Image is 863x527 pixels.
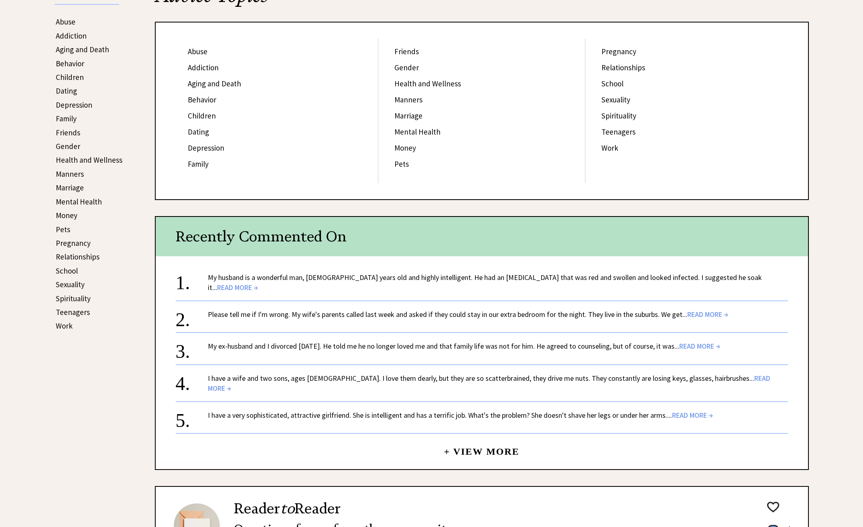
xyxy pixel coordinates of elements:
img: heart_outline%201.png [766,500,780,514]
div: 5. [176,410,208,425]
a: Marriage [394,111,422,121]
span: READ MORE → [687,310,728,319]
a: Spirituality [56,294,91,303]
a: Money [56,210,77,220]
a: Pets [394,159,409,169]
a: Aging and Death [188,79,241,88]
a: Family [188,159,209,169]
div: Recently Commented On [156,217,808,256]
span: to [280,499,294,517]
a: Manners [394,95,422,104]
a: I have a wife and two sons, ages [DEMOGRAPHIC_DATA]. I love them dearly, but they are so scatterb... [208,374,770,393]
a: Mental Health [394,127,441,137]
a: Children [56,72,84,82]
a: Family [56,114,77,123]
a: Dating [188,127,209,137]
a: My ex-husband and I divorced [DATE]. He told me he no longer loved me and that family life was no... [208,341,720,351]
a: Money [394,143,416,153]
a: Relationships [601,63,645,72]
a: Spirituality [601,111,636,121]
div: 3. [176,341,208,356]
div: 2. [176,309,208,324]
a: Abuse [56,17,75,27]
a: Friends [394,47,419,56]
a: Relationships [56,252,99,261]
a: My husband is a wonderful man, [DEMOGRAPHIC_DATA] years old and highly intelligent. He had an [ME... [208,273,762,292]
span: READ MORE → [679,341,720,351]
a: Marriage [56,183,84,192]
a: Work [56,321,73,331]
a: Sexuality [56,280,85,289]
a: Teenagers [56,307,90,317]
a: Pregnancy [601,47,636,56]
a: School [601,79,623,88]
a: Please tell me if I'm wrong. My wife's parents called last week and asked if they could stay in o... [208,310,728,319]
a: Health and Wellness [394,79,461,88]
a: Depression [188,143,224,153]
a: Mental Health [56,197,102,206]
a: Addiction [188,63,219,72]
a: Behavior [56,59,84,68]
a: School [56,266,78,276]
a: Manners [56,169,84,179]
span: READ MORE → [208,374,770,393]
a: Pregnancy [56,238,91,248]
a: Sexuality [601,95,630,104]
a: Gender [56,141,80,151]
a: Health and Wellness [56,155,122,165]
a: Friends [56,128,80,137]
a: Gender [394,63,419,72]
span: READ MORE → [217,283,258,292]
a: Abuse [188,47,207,56]
a: Aging and Death [56,45,109,54]
a: Pets [56,225,70,234]
div: 1. [176,272,208,287]
a: Work [601,143,618,153]
a: + View More [444,439,519,457]
a: Teenagers [601,127,636,137]
div: 4. [176,373,208,388]
a: Depression [56,100,92,110]
a: Addiction [56,31,87,41]
a: Dating [56,86,77,96]
span: READ MORE → [672,411,713,420]
a: Children [188,111,216,121]
a: I have a very sophisticated, attractive girlfriend. She is intelligent and has a terrific job. Wh... [208,411,713,420]
a: Behavior [188,95,216,104]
